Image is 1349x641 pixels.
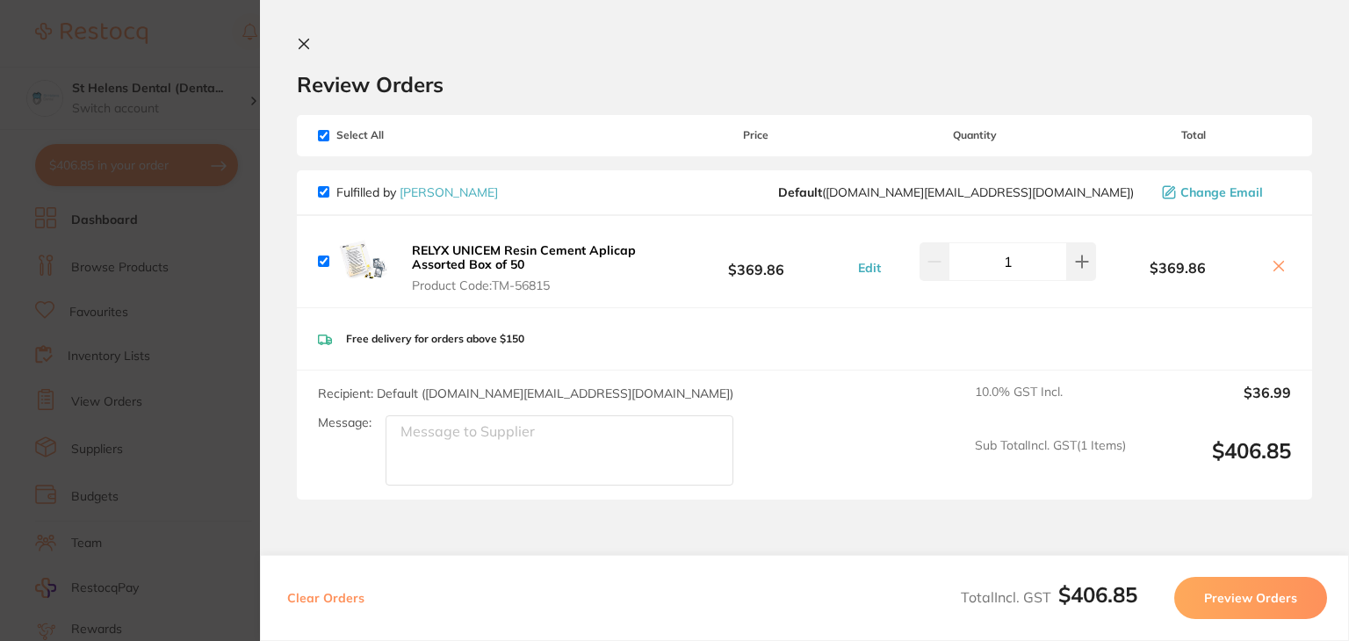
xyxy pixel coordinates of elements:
[336,185,498,199] p: Fulfilled by
[412,278,653,292] span: Product Code: TM-56815
[282,577,370,619] button: Clear Orders
[778,185,1134,199] span: customer.care@henryschein.com.au
[318,385,733,401] span: Recipient: Default ( [DOMAIN_NAME][EMAIL_ADDRESS][DOMAIN_NAME] )
[659,129,854,141] span: Price
[1058,581,1137,608] b: $406.85
[659,245,854,277] b: $369.86
[1180,185,1263,199] span: Change Email
[778,184,822,200] b: Default
[336,234,393,290] img: eTJmY3Bubg
[853,260,886,276] button: Edit
[1096,129,1291,141] span: Total
[318,129,494,141] span: Select All
[400,184,498,200] a: [PERSON_NAME]
[407,242,659,293] button: RELYX UNICEM Resin Cement Aplicap Assorted Box of 50 Product Code:TM-56815
[961,588,1137,606] span: Total Incl. GST
[346,333,524,345] p: Free delivery for orders above $150
[975,438,1126,486] span: Sub Total Incl. GST ( 1 Items)
[1174,577,1327,619] button: Preview Orders
[853,129,1096,141] span: Quantity
[297,71,1312,97] h2: Review Orders
[412,242,636,272] b: RELYX UNICEM Resin Cement Aplicap Assorted Box of 50
[1157,184,1291,200] button: Change Email
[975,385,1126,423] span: 10.0 % GST Incl.
[1096,260,1259,276] b: $369.86
[1140,385,1291,423] output: $36.99
[318,415,372,430] label: Message:
[1140,438,1291,486] output: $406.85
